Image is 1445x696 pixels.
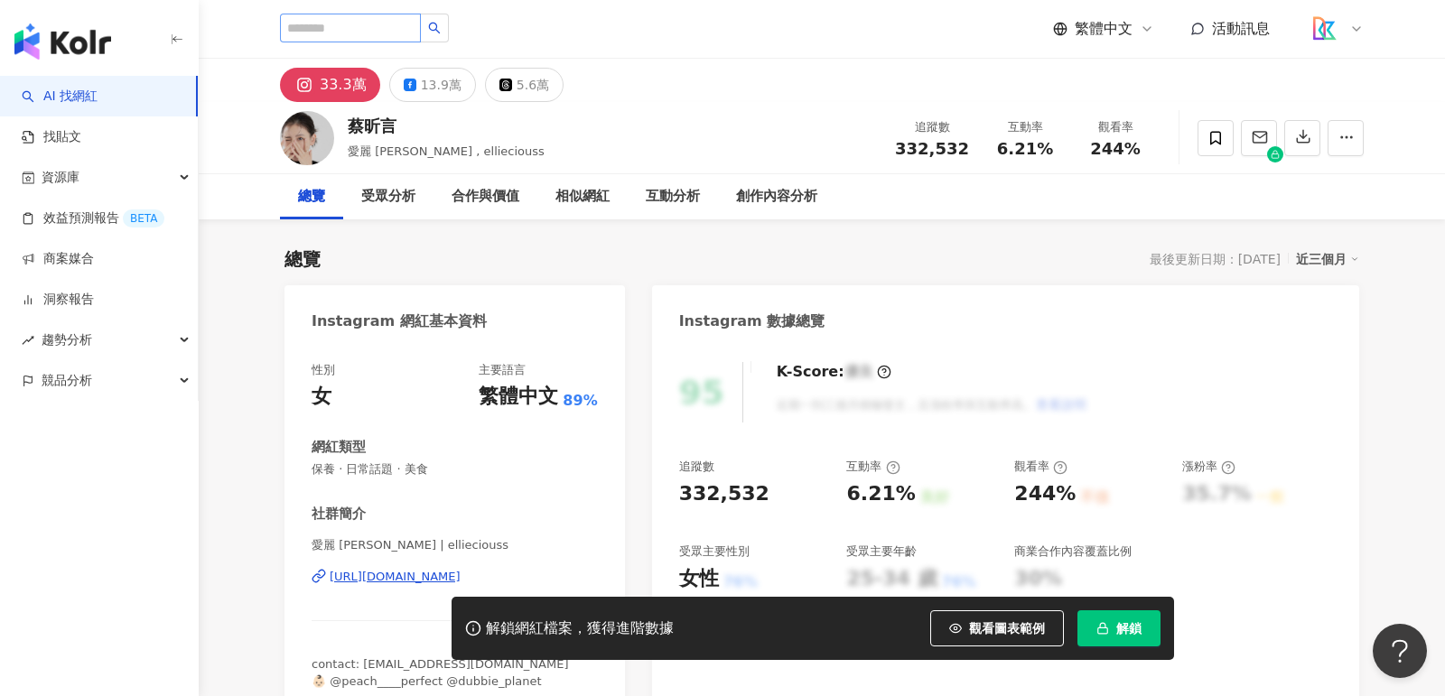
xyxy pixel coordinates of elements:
[1090,140,1141,158] span: 244%
[22,250,94,268] a: 商案媒合
[679,480,769,508] div: 332,532
[348,115,545,137] div: 蔡昕言
[846,480,915,508] div: 6.21%
[679,543,750,560] div: 受眾主要性別
[1212,20,1270,37] span: 活動訊息
[479,362,526,378] div: 主要語言
[312,311,487,331] div: Instagram 網紅基本資料
[517,72,549,97] div: 5.6萬
[312,505,366,524] div: 社群簡介
[846,543,917,560] div: 受眾主要年齡
[1296,247,1359,271] div: 近三個月
[485,68,564,102] button: 5.6萬
[895,118,969,136] div: 追蹤數
[42,157,79,198] span: 資源庫
[1150,252,1281,266] div: 最後更新日期：[DATE]
[486,619,674,638] div: 解鎖網紅檔案，獲得進階數據
[679,565,719,593] div: 女性
[1307,12,1341,46] img: logo_koodata.png
[1075,19,1133,39] span: 繁體中文
[42,320,92,360] span: 趨勢分析
[312,569,598,585] a: [URL][DOMAIN_NAME]
[312,461,598,478] span: 保養 · 日常話題 · 美食
[280,111,334,165] img: KOL Avatar
[320,72,367,97] div: 33.3萬
[312,362,335,378] div: 性別
[646,186,700,208] div: 互動分析
[361,186,415,208] div: 受眾分析
[22,128,81,146] a: 找貼文
[22,88,98,106] a: searchAI 找網紅
[969,621,1045,636] span: 觀看圖表範例
[298,186,325,208] div: 總覽
[312,383,331,411] div: 女
[42,360,92,401] span: 競品分析
[846,459,900,475] div: 互動率
[991,118,1059,136] div: 互動率
[679,459,714,475] div: 追蹤數
[312,537,598,553] span: 愛麗 [PERSON_NAME] | ellieciouss
[1014,543,1132,560] div: 商業合作內容覆蓋比例
[736,186,817,208] div: 創作內容分析
[389,68,476,102] button: 13.9萬
[563,391,597,411] span: 89%
[280,68,380,102] button: 33.3萬
[428,22,441,34] span: search
[312,438,366,457] div: 網紅類型
[421,72,461,97] div: 13.9萬
[14,23,111,60] img: logo
[479,383,558,411] div: 繁體中文
[348,144,545,158] span: 愛麗 [PERSON_NAME] , ellieciouss
[1014,459,1067,475] div: 觀看率
[930,610,1064,646] button: 觀看圖表範例
[1014,480,1076,508] div: 244%
[777,362,891,382] div: K-Score :
[679,311,825,331] div: Instagram 數據總覽
[997,140,1053,158] span: 6.21%
[1077,610,1161,646] button: 解鎖
[895,139,969,158] span: 332,532
[22,291,94,309] a: 洞察報告
[555,186,610,208] div: 相似網紅
[284,246,321,272] div: 總覽
[330,569,461,585] div: [URL][DOMAIN_NAME]
[1116,621,1142,636] span: 解鎖
[22,209,164,227] a: 效益預測報告BETA
[312,657,568,687] span: contact: [EMAIL_ADDRESS][DOMAIN_NAME] 👶🏻 @peach____perfect @dubbie_planet
[452,186,519,208] div: 合作與價值
[1182,459,1235,475] div: 漲粉率
[22,334,34,347] span: rise
[1081,118,1150,136] div: 觀看率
